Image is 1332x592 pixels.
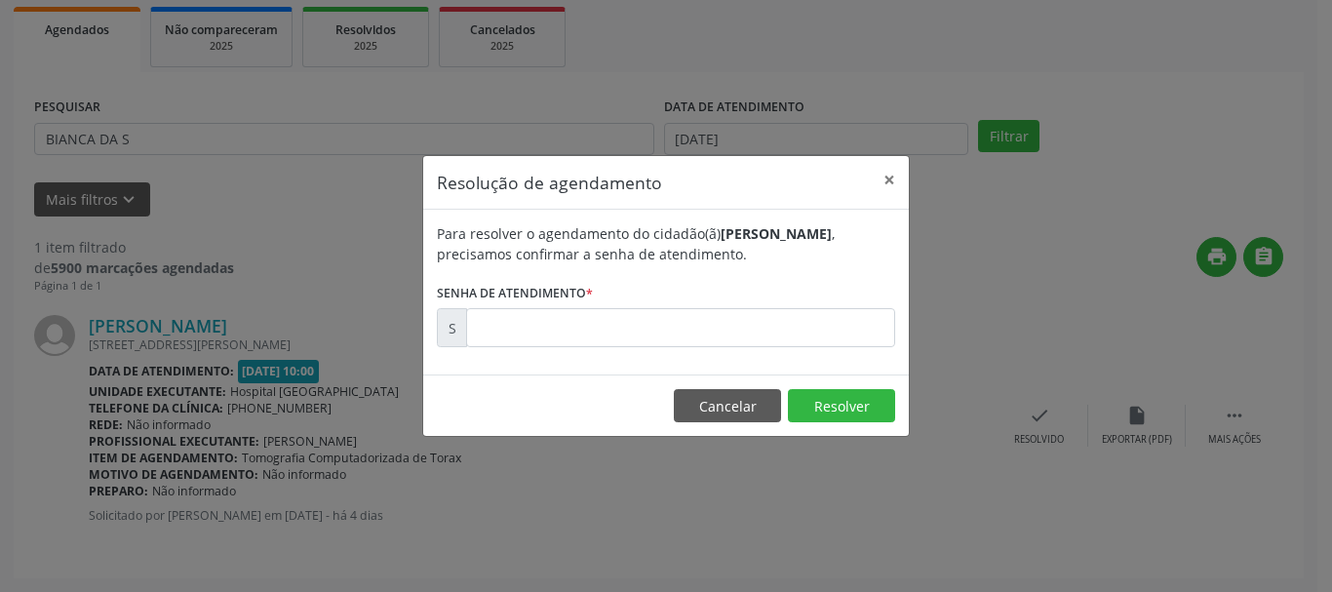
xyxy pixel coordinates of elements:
[437,170,662,195] h5: Resolução de agendamento
[437,278,593,308] label: Senha de atendimento
[437,308,467,347] div: S
[788,389,895,422] button: Resolver
[721,224,832,243] b: [PERSON_NAME]
[674,389,781,422] button: Cancelar
[437,223,895,264] div: Para resolver o agendamento do cidadão(ã) , precisamos confirmar a senha de atendimento.
[870,156,909,204] button: Close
